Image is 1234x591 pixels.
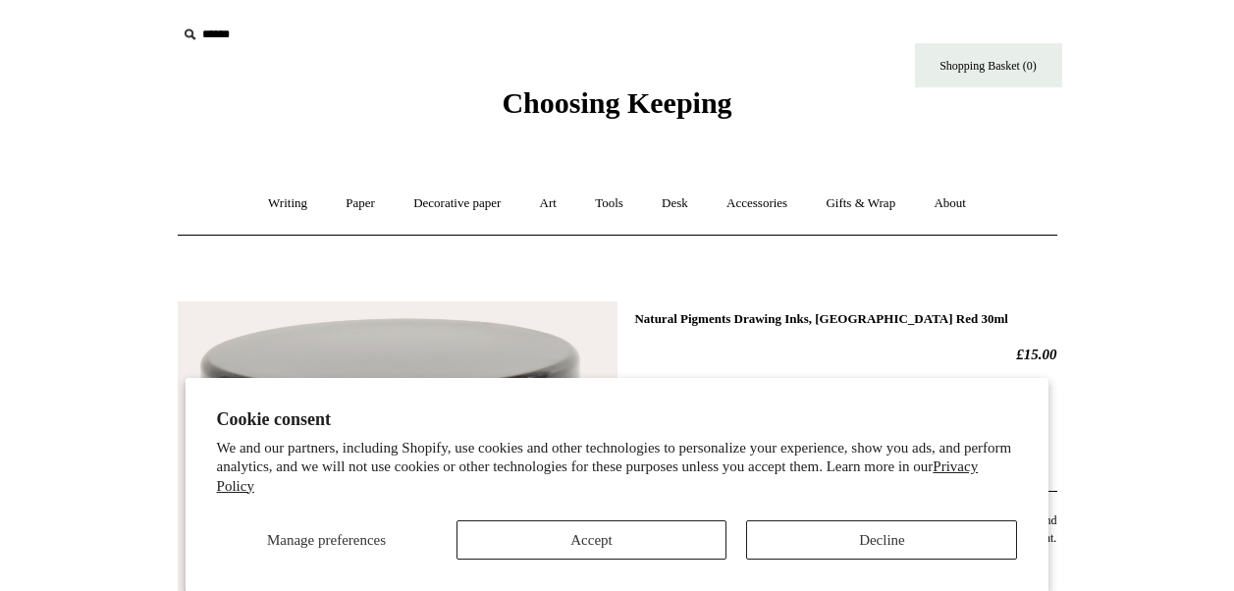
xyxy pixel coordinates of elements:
p: We and our partners, including Shopify, use cookies and other technologies to personalize your ex... [217,439,1018,497]
a: Gifts & Wrap [808,178,913,230]
a: Shopping Basket (0) [915,43,1062,87]
button: Decline [746,520,1017,560]
a: Art [522,178,574,230]
a: Accessories [709,178,805,230]
span: Manage preferences [267,532,386,548]
a: Privacy Policy [217,458,979,494]
span: Choosing Keeping [502,86,731,119]
a: Paper [328,178,393,230]
a: Decorative paper [396,178,518,230]
button: Accept [456,520,727,560]
h2: £15.00 [634,346,1056,363]
a: About [916,178,984,230]
a: Desk [644,178,706,230]
a: Tools [577,178,641,230]
h1: Natural Pigments Drawing Inks, [GEOGRAPHIC_DATA] Red 30ml [634,311,1056,327]
h2: Cookie consent [217,409,1018,430]
button: Manage preferences [217,520,437,560]
a: Choosing Keeping [502,102,731,116]
a: Writing [250,178,325,230]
